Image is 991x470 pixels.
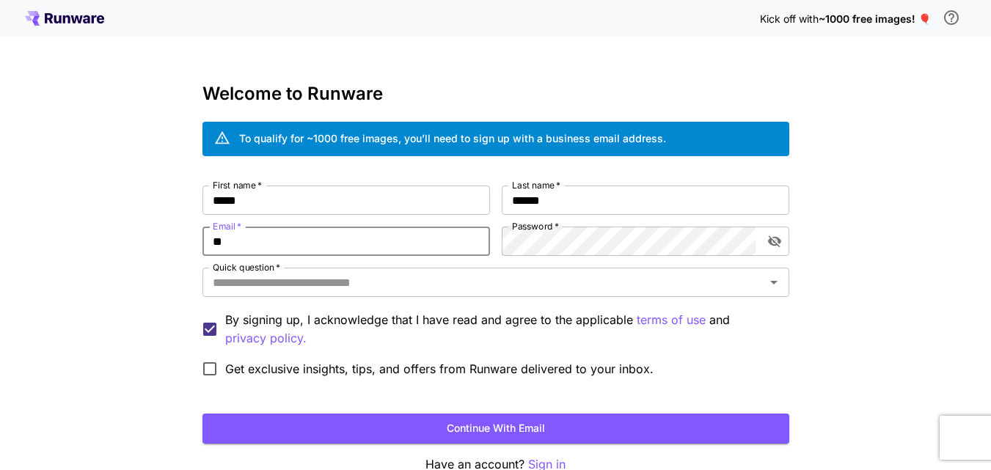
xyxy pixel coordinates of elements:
h3: Welcome to Runware [202,84,789,104]
label: Password [512,220,559,232]
label: First name [213,179,262,191]
button: In order to qualify for free credit, you need to sign up with a business email address and click ... [937,3,966,32]
span: Kick off with [760,12,819,25]
span: ~1000 free images! 🎈 [819,12,931,25]
button: By signing up, I acknowledge that I have read and agree to the applicable terms of use and [225,329,307,348]
label: Quick question [213,261,280,273]
label: Last name [512,179,560,191]
button: toggle password visibility [761,228,788,254]
p: By signing up, I acknowledge that I have read and agree to the applicable and [225,311,778,348]
div: To qualify for ~1000 free images, you’ll need to sign up with a business email address. [239,131,666,146]
button: Open [764,272,784,293]
p: privacy policy. [225,329,307,348]
span: Get exclusive insights, tips, and offers from Runware delivered to your inbox. [225,360,654,378]
p: terms of use [637,311,706,329]
button: By signing up, I acknowledge that I have read and agree to the applicable and privacy policy. [637,311,706,329]
button: Continue with email [202,414,789,444]
label: Email [213,220,241,232]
